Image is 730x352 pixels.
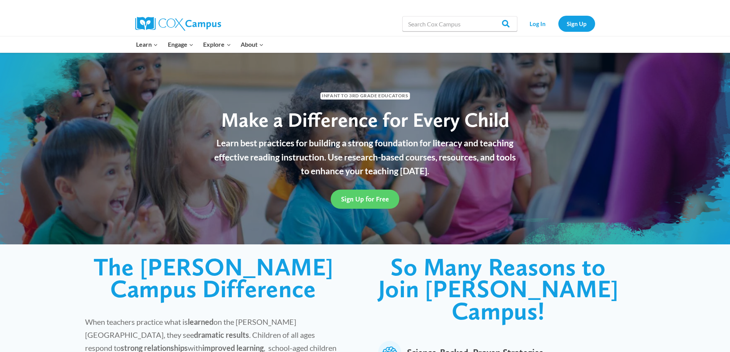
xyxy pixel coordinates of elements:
[521,16,595,31] nav: Secondary Navigation
[241,39,264,49] span: About
[402,16,517,31] input: Search Cox Campus
[168,39,194,49] span: Engage
[320,92,410,100] span: Infant to 3rd Grade Educators
[331,190,399,208] a: Sign Up for Free
[131,36,269,52] nav: Primary Navigation
[210,136,520,178] p: Learn best practices for building a strong foundation for literacy and teaching effective reading...
[203,39,231,49] span: Explore
[188,317,213,326] strong: learned
[136,39,158,49] span: Learn
[341,195,389,203] span: Sign Up for Free
[521,16,554,31] a: Log In
[221,108,509,132] span: Make a Difference for Every Child
[378,252,618,326] span: So Many Reasons to Join [PERSON_NAME] Campus!
[558,16,595,31] a: Sign Up
[194,330,249,339] strong: dramatic results
[135,17,221,31] img: Cox Campus
[94,252,333,304] span: The [PERSON_NAME] Campus Difference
